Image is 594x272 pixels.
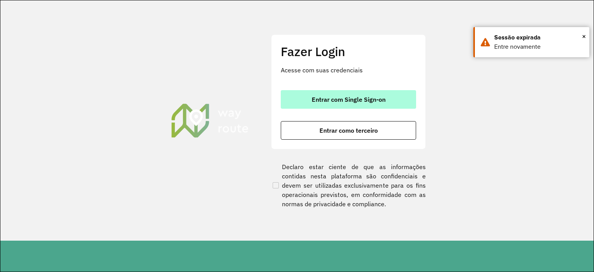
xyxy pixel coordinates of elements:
[271,162,426,209] label: Declaro estar ciente de que as informações contidas nesta plataforma são confidenciais e devem se...
[170,103,250,138] img: Roteirizador AmbevTech
[494,33,584,42] div: Sessão expirada
[281,90,416,109] button: button
[494,42,584,51] div: Entre novamente
[312,96,386,103] span: Entrar com Single Sign-on
[582,31,586,42] button: Close
[281,44,416,59] h2: Fazer Login
[281,65,416,75] p: Acesse com suas credenciais
[582,31,586,42] span: ×
[281,121,416,140] button: button
[319,127,378,133] span: Entrar como terceiro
